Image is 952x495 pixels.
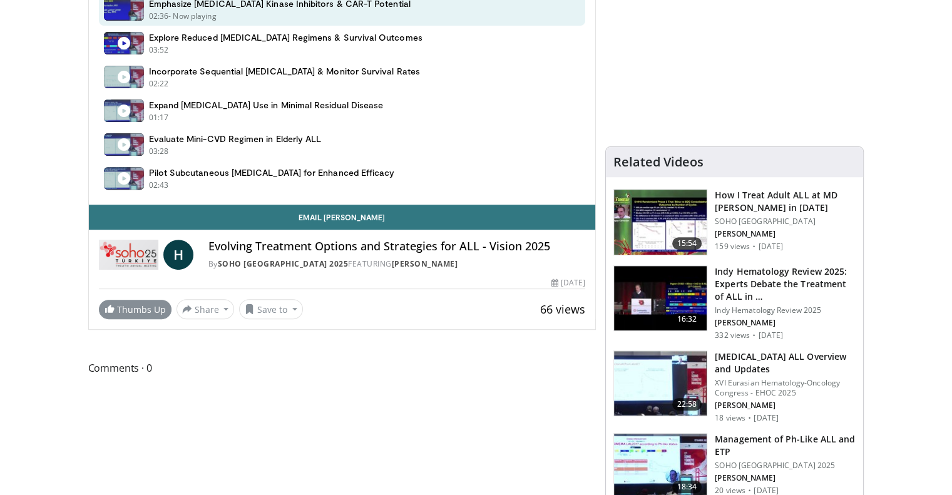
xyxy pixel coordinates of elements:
[754,413,779,423] p: [DATE]
[208,258,586,270] div: By FEATURING
[149,112,169,123] p: 01:17
[715,217,856,227] p: SOHO [GEOGRAPHIC_DATA]
[752,330,755,340] div: ·
[540,302,585,317] span: 66 views
[149,167,395,178] h4: Pilot Subcutaneous [MEDICAL_DATA] for Enhanced Efficacy
[715,378,856,398] p: XVI Eurasian Hematology-Oncology Congress - EHOC 2025
[758,330,783,340] p: [DATE]
[672,481,702,493] span: 18:34
[168,11,217,22] p: - Now playing
[715,242,750,252] p: 159 views
[177,299,235,319] button: Share
[672,313,702,325] span: 16:32
[149,11,169,22] p: 02:36
[715,461,856,471] p: SOHO [GEOGRAPHIC_DATA] 2025
[149,78,169,89] p: 02:22
[613,189,856,255] a: 15:54 How I Treat Adult ALL at MD [PERSON_NAME] in [DATE] SOHO [GEOGRAPHIC_DATA] [PERSON_NAME] 15...
[715,229,856,239] p: [PERSON_NAME]
[613,265,856,340] a: 16:32 Indy Hematology Review 2025: Experts Debate the Treatment of ALL in … Indy Hematology Revie...
[715,330,750,340] p: 332 views
[88,360,596,376] span: Comments 0
[672,398,702,411] span: 22:58
[748,413,751,423] div: ·
[149,100,384,111] h4: Expand [MEDICAL_DATA] Use in Minimal Residual Disease
[672,237,702,250] span: 15:54
[99,300,171,319] a: Thumbs Up
[715,401,856,411] p: [PERSON_NAME]
[715,413,745,423] p: 18 views
[715,318,856,328] p: [PERSON_NAME]
[551,277,585,288] div: [DATE]
[239,299,303,319] button: Save to
[149,146,169,157] p: 03:28
[89,205,596,230] a: Email [PERSON_NAME]
[715,433,856,458] h3: Management of Ph-Like ALL and ETP
[149,44,169,56] p: 03:52
[715,350,856,375] h3: [MEDICAL_DATA] ALL Overview and Updates
[149,66,420,77] h4: Incorporate Sequential [MEDICAL_DATA] & Monitor Survival Rates
[715,473,856,483] p: [PERSON_NAME]
[715,305,856,315] p: Indy Hematology Review 2025
[614,190,707,255] img: 2acfcfcf-6805-4c27-9c80-bf91490fe826.150x105_q85_crop-smart_upscale.jpg
[613,350,856,423] a: 22:58 [MEDICAL_DATA] ALL Overview and Updates XVI Eurasian Hematology-Oncology Congress - EHOC 20...
[758,242,783,252] p: [DATE]
[149,133,322,145] h4: Evaluate Mini-CVD Regimen in Elderly ALL
[715,265,856,303] h3: Indy Hematology Review 2025: Experts Debate the Treatment of ALL in …
[614,266,707,331] img: b2ec6bb9-447f-4f2d-b34c-6766e16e6359.150x105_q85_crop-smart_upscale.jpg
[149,180,169,191] p: 02:43
[392,258,458,269] a: [PERSON_NAME]
[149,32,422,43] h4: Explore Reduced [MEDICAL_DATA] Regimens & Survival Outcomes
[208,240,586,253] h4: Evolving Treatment Options and Strategies for ALL - Vision 2025
[163,240,193,270] a: H
[752,242,755,252] div: ·
[613,155,704,170] h4: Related Videos
[99,240,158,270] img: SOHO Turkey 2025
[218,258,349,269] a: SOHO [GEOGRAPHIC_DATA] 2025
[715,189,856,214] h3: How I Treat Adult ALL at MD [PERSON_NAME] in [DATE]
[614,351,707,416] img: 0b6d4f21-6e5e-4b90-abdd-e4cab845ae54.150x105_q85_crop-smart_upscale.jpg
